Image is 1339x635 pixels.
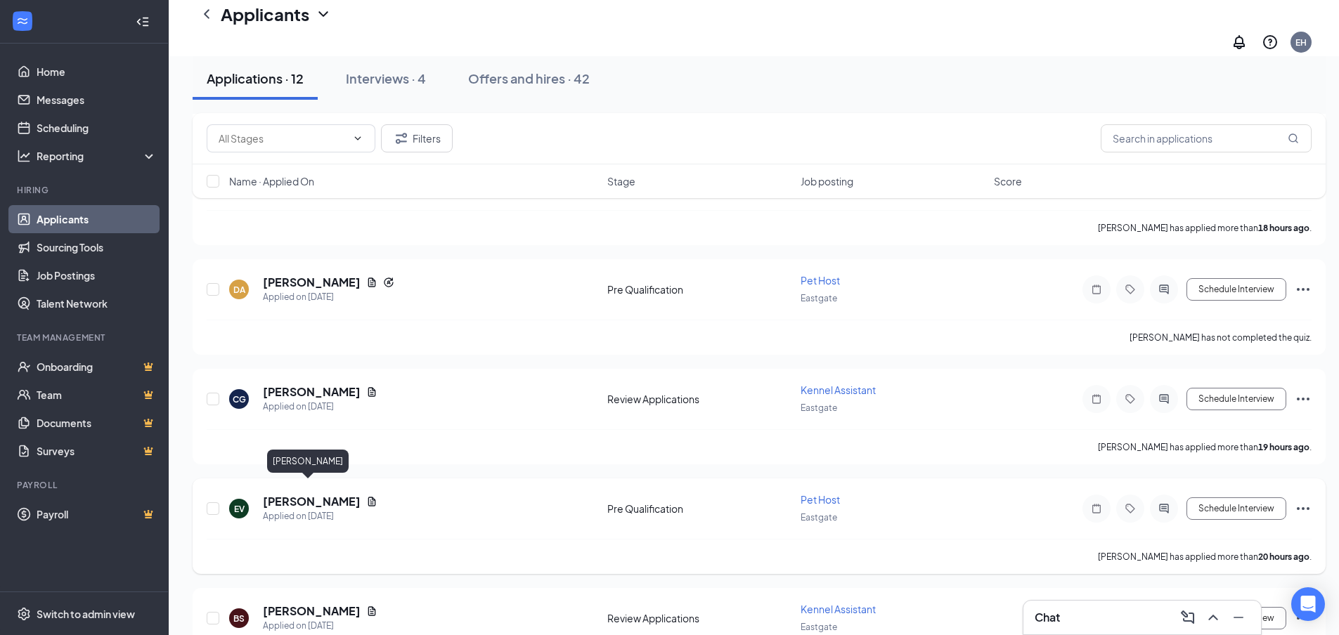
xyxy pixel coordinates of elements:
[1295,37,1307,48] div: EH
[393,130,410,147] svg: Filter
[37,289,157,317] a: Talent Network
[366,277,377,288] svg: Document
[37,205,157,233] a: Applicants
[801,293,837,303] span: Eastgate
[37,86,157,114] a: Messages
[1262,34,1279,51] svg: QuestionInfo
[1122,393,1139,405] svg: Tag
[1258,223,1309,233] b: 18 hours ago
[1186,388,1286,410] button: Schedule Interview
[37,233,157,261] a: Sourcing Tools
[233,284,245,296] div: DA
[17,184,154,196] div: Hiring
[37,58,157,86] a: Home
[607,392,792,406] div: Review Applications
[17,479,154,491] div: Payroll
[1156,284,1172,295] svg: ActiveChat
[267,450,349,473] div: [PERSON_NAME]
[1088,393,1105,405] svg: Note
[1295,500,1312,517] svg: Ellipses
[1186,278,1286,301] button: Schedule Interview
[607,174,635,188] span: Stage
[1156,393,1172,405] svg: ActiveChat
[366,386,377,398] svg: Document
[263,290,394,304] div: Applied on [DATE]
[263,400,377,414] div: Applied on [DATE]
[1098,441,1312,453] p: [PERSON_NAME] has applied more than .
[607,282,792,296] div: Pre Qualification
[607,502,792,516] div: Pre Qualification
[136,15,150,29] svg: Collapse
[17,607,31,621] svg: Settings
[37,409,157,437] a: DocumentsCrown
[17,149,31,163] svg: Analysis
[1202,606,1224,629] button: ChevronUp
[1179,609,1196,626] svg: ComposeMessage
[607,611,792,625] div: Review Applications
[263,494,361,509] h5: [PERSON_NAME]
[263,619,377,633] div: Applied on [DATE]
[1186,497,1286,520] button: Schedule Interview
[221,2,309,26] h1: Applicants
[263,509,377,523] div: Applied on [DATE]
[233,393,246,405] div: CG
[1205,609,1222,626] svg: ChevronUp
[366,605,377,617] svg: Document
[1156,503,1172,514] svg: ActiveChat
[37,114,157,142] a: Scheduling
[468,70,590,87] div: Offers and hires · 42
[1258,551,1309,562] b: 20 hours ago
[1177,606,1199,629] button: ComposeMessage
[1231,34,1248,51] svg: Notifications
[1088,503,1105,514] svg: Note
[383,277,394,288] svg: Reapply
[366,496,377,507] svg: Document
[1098,551,1312,563] p: [PERSON_NAME] has applied more than .
[1295,281,1312,298] svg: Ellipses
[801,493,840,506] span: Pet Host
[37,500,157,528] a: PayrollCrown
[801,512,837,523] span: Eastgate
[17,332,154,343] div: Team Management
[801,384,876,396] span: Kennel Assistant
[233,613,245,624] div: BS
[1227,606,1250,629] button: Minimize
[263,384,361,400] h5: [PERSON_NAME]
[801,622,837,632] span: Eastgate
[263,275,361,290] h5: [PERSON_NAME]
[37,261,157,289] a: Job Postings
[1035,610,1060,625] h3: Chat
[198,6,215,22] svg: ChevronLeft
[994,174,1022,188] span: Score
[1130,332,1312,343] p: [PERSON_NAME] has not completed the quiz.
[801,402,837,413] span: Eastgate
[1122,284,1139,295] svg: Tag
[1101,124,1312,152] input: Search in applications
[1291,587,1325,621] div: Open Intercom Messenger
[37,353,157,381] a: OnboardingCrown
[1098,222,1312,234] p: [PERSON_NAME] has applied more than .
[1088,284,1105,295] svg: Note
[229,174,314,188] span: Name · Applied On
[37,149,157,163] div: Reporting
[37,437,157,465] a: SurveysCrown
[1295,391,1312,407] svg: Ellipses
[381,124,453,152] button: Filter Filters
[263,603,361,619] h5: [PERSON_NAME]
[37,607,135,621] div: Switch to admin view
[352,133,363,144] svg: ChevronDown
[801,603,876,615] span: Kennel Assistant
[315,6,332,22] svg: ChevronDown
[1288,133,1299,144] svg: MagnifyingGlass
[219,131,347,146] input: All Stages
[1258,442,1309,452] b: 19 hours ago
[801,274,840,287] span: Pet Host
[1122,503,1139,514] svg: Tag
[207,70,304,87] div: Applications · 12
[15,14,30,28] svg: WorkstreamLogo
[1230,609,1247,626] svg: Minimize
[346,70,426,87] div: Interviews · 4
[234,503,245,515] div: EV
[37,381,157,409] a: TeamCrown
